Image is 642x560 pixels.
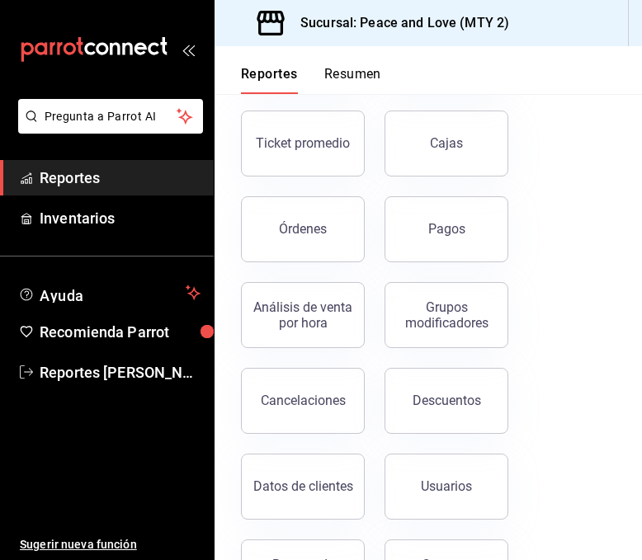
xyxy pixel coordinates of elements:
[40,283,179,303] span: Ayuda
[279,221,327,237] div: Órdenes
[241,368,365,434] button: Cancelaciones
[253,478,353,494] div: Datos de clientes
[252,299,354,331] div: Análisis de venta por hora
[241,454,365,520] button: Datos de clientes
[241,196,365,262] button: Órdenes
[40,207,201,229] span: Inventarios
[385,368,508,434] button: Descuentos
[40,167,201,189] span: Reportes
[385,196,508,262] button: Pagos
[12,120,203,137] a: Pregunta a Parrot AI
[241,66,381,94] div: navigation tabs
[18,99,203,134] button: Pregunta a Parrot AI
[395,299,498,331] div: Grupos modificadores
[385,282,508,348] button: Grupos modificadores
[421,478,472,494] div: Usuarios
[324,66,381,94] button: Resumen
[40,321,201,343] span: Recomienda Parrot
[20,536,201,553] span: Sugerir nueva función
[428,221,465,237] div: Pagos
[182,43,195,56] button: open_drawer_menu
[385,454,508,520] button: Usuarios
[287,13,509,33] h3: Sucursal: Peace and Love (MTY 2)
[241,66,298,94] button: Reportes
[241,282,365,348] button: Análisis de venta por hora
[241,111,365,176] button: Ticket promedio
[45,108,177,125] span: Pregunta a Parrot AI
[261,393,346,408] div: Cancelaciones
[40,361,201,384] span: Reportes [PERSON_NAME]
[430,135,463,151] div: Cajas
[256,135,350,151] div: Ticket promedio
[385,111,508,176] button: Cajas
[413,393,481,408] div: Descuentos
